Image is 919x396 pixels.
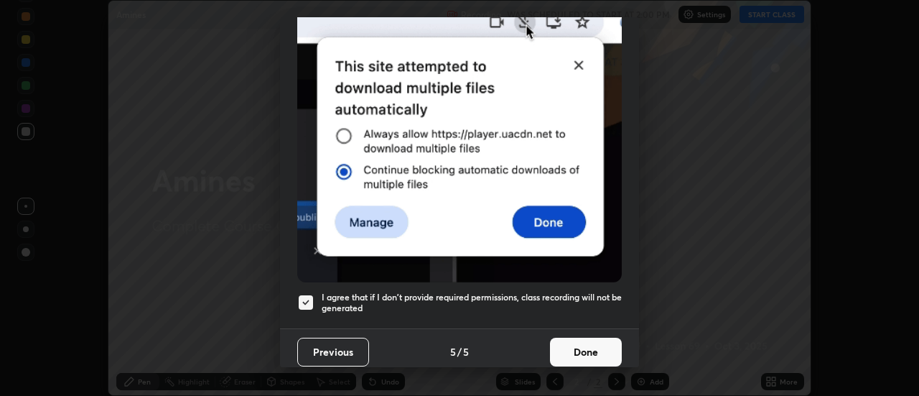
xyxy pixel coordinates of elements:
h4: 5 [463,344,469,359]
h4: / [457,344,462,359]
h5: I agree that if I don't provide required permissions, class recording will not be generated [322,292,622,314]
h4: 5 [450,344,456,359]
button: Previous [297,338,369,367]
button: Done [550,338,622,367]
